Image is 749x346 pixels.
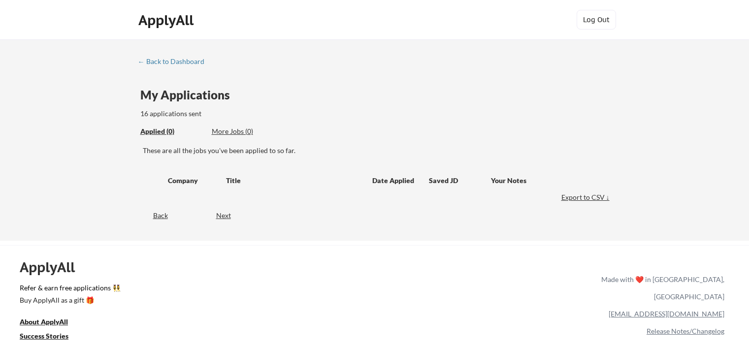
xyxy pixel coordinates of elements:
[20,317,68,326] u: About ApplyAll
[577,10,616,30] button: Log Out
[20,331,82,343] a: Success Stories
[491,176,603,186] div: Your Notes
[140,89,238,101] div: My Applications
[138,211,168,220] div: Back
[429,171,491,189] div: Saved JD
[20,316,82,329] a: About ApplyAll
[226,176,363,186] div: Title
[212,126,284,137] div: These are job applications we think you'd be a good fit for, but couldn't apply you to automatica...
[20,297,118,304] div: Buy ApplyAll as a gift 🎁
[140,109,331,119] div: 16 applications sent
[561,192,612,202] div: Export to CSV ↓
[138,58,212,67] a: ← Back to Dashboard
[597,271,724,305] div: Made with ❤️ in [GEOGRAPHIC_DATA], [GEOGRAPHIC_DATA]
[212,126,284,136] div: More Jobs (0)
[138,12,196,29] div: ApplyAll
[143,146,612,156] div: These are all the jobs you've been applied to so far.
[20,332,68,340] u: Success Stories
[140,126,204,136] div: Applied (0)
[647,327,724,335] a: Release Notes/Changelog
[216,211,242,220] div: Next
[20,295,118,307] a: Buy ApplyAll as a gift 🎁
[138,58,212,65] div: ← Back to Dashboard
[20,284,395,295] a: Refer & earn free applications 👯‍♀️
[168,176,217,186] div: Company
[372,176,416,186] div: Date Applied
[140,126,204,137] div: These are all the jobs you've been applied to so far.
[609,310,724,318] a: [EMAIL_ADDRESS][DOMAIN_NAME]
[20,259,86,276] div: ApplyAll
